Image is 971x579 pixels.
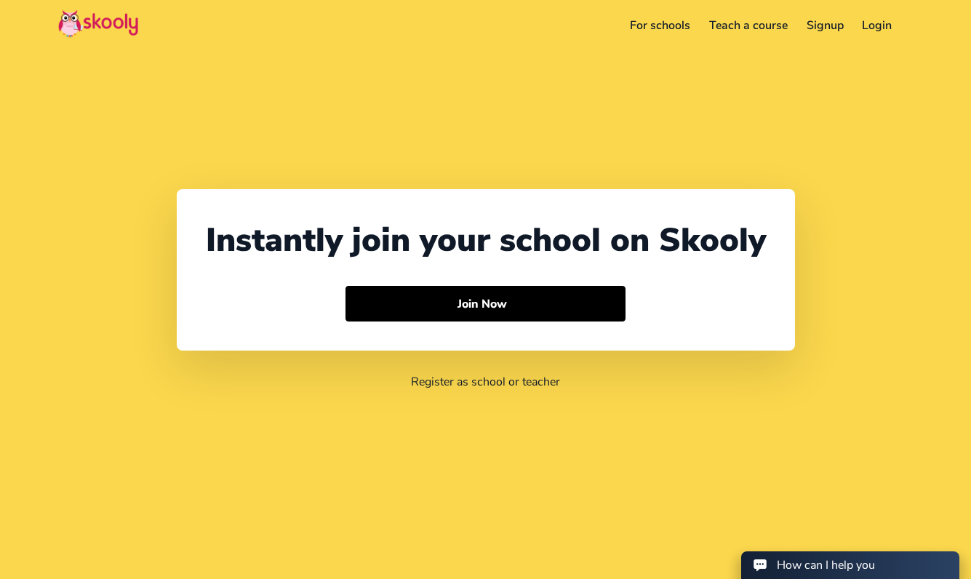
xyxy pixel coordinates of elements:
div: Instantly join your school on Skooly [206,218,766,263]
a: For schools [621,14,700,37]
img: Skooly [58,9,138,38]
a: Signup [797,14,853,37]
a: Teach a course [700,14,797,37]
button: Join Now [345,286,626,322]
a: Login [852,14,901,37]
a: Register as school or teacher [411,374,560,390]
